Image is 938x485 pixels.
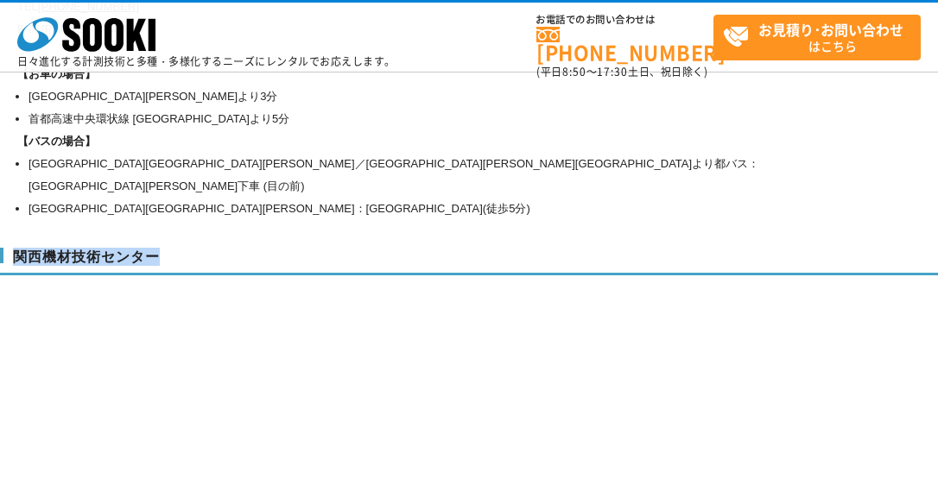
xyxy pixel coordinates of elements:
span: 17:30 [597,64,628,79]
span: 8:50 [562,64,586,79]
li: [GEOGRAPHIC_DATA][GEOGRAPHIC_DATA][PERSON_NAME]：[GEOGRAPHIC_DATA](徒歩5分) [29,198,846,220]
a: お見積り･お問い合わせはこちら [713,15,921,60]
span: お電話でのお問い合わせは [536,15,713,25]
li: [GEOGRAPHIC_DATA][PERSON_NAME]より3分 [29,85,846,108]
span: はこちら [723,16,920,59]
strong: お見積り･お問い合わせ [758,19,903,40]
span: (平日 ～ 土日、祝日除く) [536,64,707,79]
a: [PHONE_NUMBER] [536,27,713,62]
p: 日々進化する計測技術と多種・多様化するニーズにレンタルでお応えします。 [17,56,396,66]
li: 首都高速中央環状線 [GEOGRAPHIC_DATA]より5分 [29,108,846,130]
h1: 【バスの場合】 [17,130,846,153]
li: [GEOGRAPHIC_DATA][GEOGRAPHIC_DATA][PERSON_NAME]／[GEOGRAPHIC_DATA][PERSON_NAME][GEOGRAPHIC_DATA]より... [29,153,846,198]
